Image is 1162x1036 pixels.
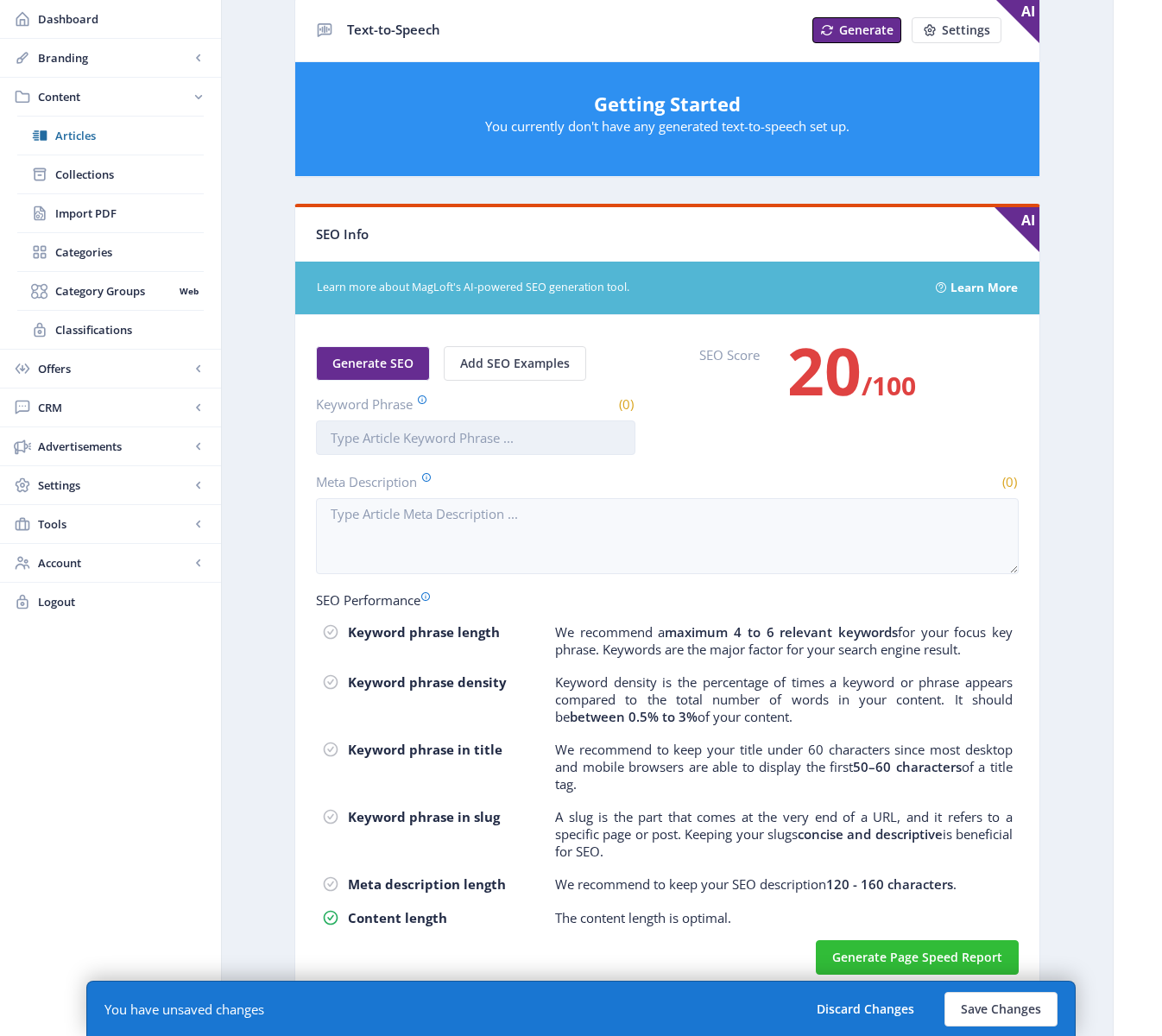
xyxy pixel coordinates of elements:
[555,673,1013,725] p: Keyword density is the percentage of times a keyword or phrase appears compared to the total numb...
[800,992,931,1027] button: Discard Changes
[17,233,204,271] a: Categories
[316,395,469,414] label: Keyword Phrase
[55,127,204,144] span: Articles
[347,21,440,38] span: Text-to-Speech
[444,346,586,381] button: Add SEO Examples
[555,808,1013,860] p: A slug is the part that comes at the very end of a URL, and it refers to a specific page or post....
[316,420,635,455] input: Type Article Keyword Phrase ...
[17,311,204,349] a: Classifications
[665,623,898,641] b: maximum 4 to 6 relevant keywords
[348,741,502,758] strong: Keyword phrase in title
[17,117,204,155] a: Articles
[174,282,204,300] nb-badge: Web
[1000,473,1019,490] span: (0)
[839,23,894,37] span: Generate
[38,477,190,494] span: Settings
[995,207,1039,252] span: AI
[812,17,901,43] button: Generate
[38,593,207,610] span: Logout
[912,17,1001,43] button: Settings
[348,909,447,926] strong: Content length
[17,272,204,310] a: Category GroupsWeb
[55,282,174,300] span: Category Groups
[901,17,1001,43] a: New page
[55,243,204,261] span: Categories
[294,204,1040,989] app-card: SEO Info
[616,395,635,413] span: (0)
[317,280,915,296] span: Learn more about MagLoft's AI-powered SEO generation tool.
[17,194,204,232] a: Import PDF
[38,10,207,28] span: Dashboard
[38,88,190,105] span: Content
[798,825,943,843] b: concise and descriptive
[950,275,1018,301] a: Learn More
[55,166,204,183] span: Collections
[570,708,698,725] b: between 0.5% to 3%
[332,357,414,370] span: Generate SEO
[802,17,901,43] a: New page
[555,909,731,926] p: The content length is optimal.
[787,326,862,414] span: 20
[348,808,500,825] strong: Keyword phrase in slug
[38,399,190,416] span: CRM
[55,321,204,338] span: Classifications
[348,623,500,641] strong: Keyword phrase length
[826,875,953,893] b: 120 - 160 characters
[38,49,190,66] span: Branding
[816,940,1019,975] button: Generate Page Speed Report
[348,673,507,691] strong: Keyword phrase density
[104,1001,264,1018] div: You have unsaved changes
[460,357,570,370] span: Add SEO Examples
[348,875,506,893] strong: Meta description length
[853,758,962,775] b: 50–60 characters
[38,515,190,533] span: Tools
[555,623,1013,658] p: We recommend a for your focus key phrase. Keywords are the major factor for your search engine re...
[316,591,1019,609] div: SEO Performance
[38,360,190,377] span: Offers
[316,472,660,491] label: Meta Description
[38,554,190,572] span: Account
[555,875,957,893] p: We recommend to keep your SEO description .
[38,438,190,455] span: Advertisements
[787,353,916,403] h3: /100
[699,346,760,429] label: SEO Score
[55,205,204,222] span: Import PDF
[316,225,369,243] span: SEO Info
[555,741,1013,793] p: We recommend to keep your title under 60 characters since most desktop and mobile browsers are ab...
[944,992,1058,1027] button: Save Changes
[313,117,1022,135] p: You currently don't have any generated text-to-speech set up.
[942,23,990,37] span: Settings
[316,346,430,381] button: Generate SEO
[313,90,1022,117] h5: Getting Started
[17,155,204,193] a: Collections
